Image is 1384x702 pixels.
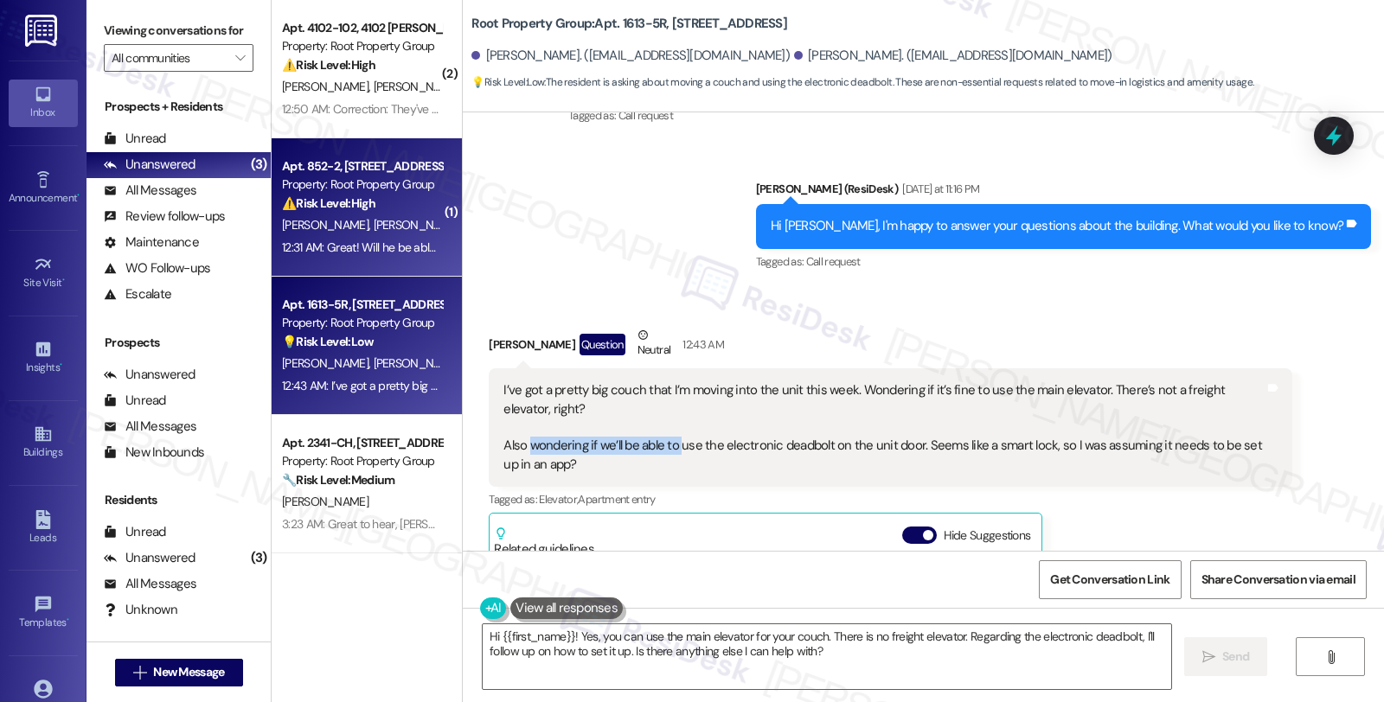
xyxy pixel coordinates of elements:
[282,175,442,194] div: Property: Root Property Group
[133,666,146,680] i: 
[9,590,78,636] a: Templates •
[282,217,374,233] span: [PERSON_NAME]
[104,259,210,278] div: WO Follow-ups
[471,75,544,89] strong: 💡 Risk Level: Low
[9,80,78,126] a: Inbox
[1222,648,1249,666] span: Send
[578,492,655,507] span: Apartment entry
[104,233,199,252] div: Maintenance
[1202,650,1215,664] i: 
[794,47,1112,65] div: [PERSON_NAME]. ([EMAIL_ADDRESS][DOMAIN_NAME])
[115,659,243,686] button: New Message
[282,494,368,509] span: [PERSON_NAME]
[1050,571,1169,589] span: Get Conversation Link
[634,326,674,362] div: Neutral
[282,57,375,73] strong: ⚠️ Risk Level: High
[104,207,225,226] div: Review follow-ups
[471,15,787,33] b: Root Property Group: Apt. 1613-5R, [STREET_ADDRESS]
[25,15,61,47] img: ResiDesk Logo
[282,79,374,94] span: [PERSON_NAME]
[1190,560,1367,599] button: Share Conversation via email
[9,505,78,552] a: Leads
[247,545,272,571] div: (3)
[580,334,625,355] div: Question
[282,434,442,452] div: Apt. 2341-CH, [STREET_ADDRESS]
[104,285,171,303] div: Escalate
[374,79,460,94] span: [PERSON_NAME]
[898,180,979,198] div: [DATE] at 11:16 PM
[1184,637,1268,676] button: Send
[153,663,224,681] span: New Message
[86,491,271,509] div: Residents
[503,381,1264,474] div: I’ve got a pretty big couch that I’m moving into the unit this week. Wondering if it’s fine to us...
[282,19,442,37] div: Apt. 4102-102, 4102 [PERSON_NAME]
[235,51,245,65] i: 
[756,180,1371,204] div: [PERSON_NAME] (ResiDesk)
[104,130,166,148] div: Unread
[282,296,442,314] div: Apt. 1613-5R, [STREET_ADDRESS]
[282,157,442,175] div: Apt. 852-2, [STREET_ADDRESS][PERSON_NAME]
[104,575,196,593] div: All Messages
[494,526,594,558] div: Related guidelines
[104,366,195,384] div: Unanswered
[282,472,394,488] strong: 🔧 Risk Level: Medium
[282,452,442,470] div: Property: Root Property Group
[1324,650,1337,664] i: 
[489,326,1291,368] div: [PERSON_NAME]
[104,392,166,410] div: Unread
[483,624,1171,689] textarea: Hi {{first_name}}! Yes, you can use the main elevator for your couch. There is no freight elevato...
[77,189,80,201] span: •
[112,44,226,72] input: All communities
[104,523,166,541] div: Unread
[104,17,253,44] label: Viewing conversations for
[539,492,578,507] span: Elevator ,
[618,108,673,123] span: Call request
[86,98,271,116] div: Prospects + Residents
[771,217,1343,235] div: Hi [PERSON_NAME], I'm happy to answer your questions about the building. What would you like to k...
[374,355,460,371] span: [PERSON_NAME]
[944,526,1031,545] label: Hide Suggestions
[247,151,272,178] div: (3)
[282,239,694,255] div: 12:31 AM: Great! Will he be able to access the unit without us? We are both at work
[282,195,375,211] strong: ⚠️ Risk Level: High
[104,182,196,200] div: All Messages
[62,274,65,286] span: •
[282,314,442,332] div: Property: Root Property Group
[282,334,374,349] strong: 💡 Risk Level: Low
[282,37,442,55] div: Property: Root Property Group
[9,419,78,466] a: Buildings
[86,334,271,352] div: Prospects
[104,156,195,174] div: Unanswered
[756,249,1371,274] div: Tagged as:
[568,103,1371,128] div: Tagged as:
[282,355,374,371] span: [PERSON_NAME]
[489,487,1291,512] div: Tagged as:
[1039,560,1181,599] button: Get Conversation Link
[9,335,78,381] a: Insights •
[67,614,69,626] span: •
[678,335,724,354] div: 12:43 AM
[104,601,177,619] div: Unknown
[104,418,196,436] div: All Messages
[60,359,62,371] span: •
[104,444,204,462] div: New Inbounds
[1201,571,1355,589] span: Share Conversation via email
[9,250,78,297] a: Site Visit •
[471,73,1253,92] span: : The resident is asking about moving a couch and using the electronic deadbolt. These are non-es...
[806,254,861,269] span: Call request
[104,549,195,567] div: Unanswered
[374,217,460,233] span: [PERSON_NAME]
[282,516,908,532] div: 3:23 AM: Great to hear, [PERSON_NAME]! I'm glad the roofers arrived and are working. Let me know ...
[471,47,790,65] div: [PERSON_NAME]. ([EMAIL_ADDRESS][DOMAIN_NAME])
